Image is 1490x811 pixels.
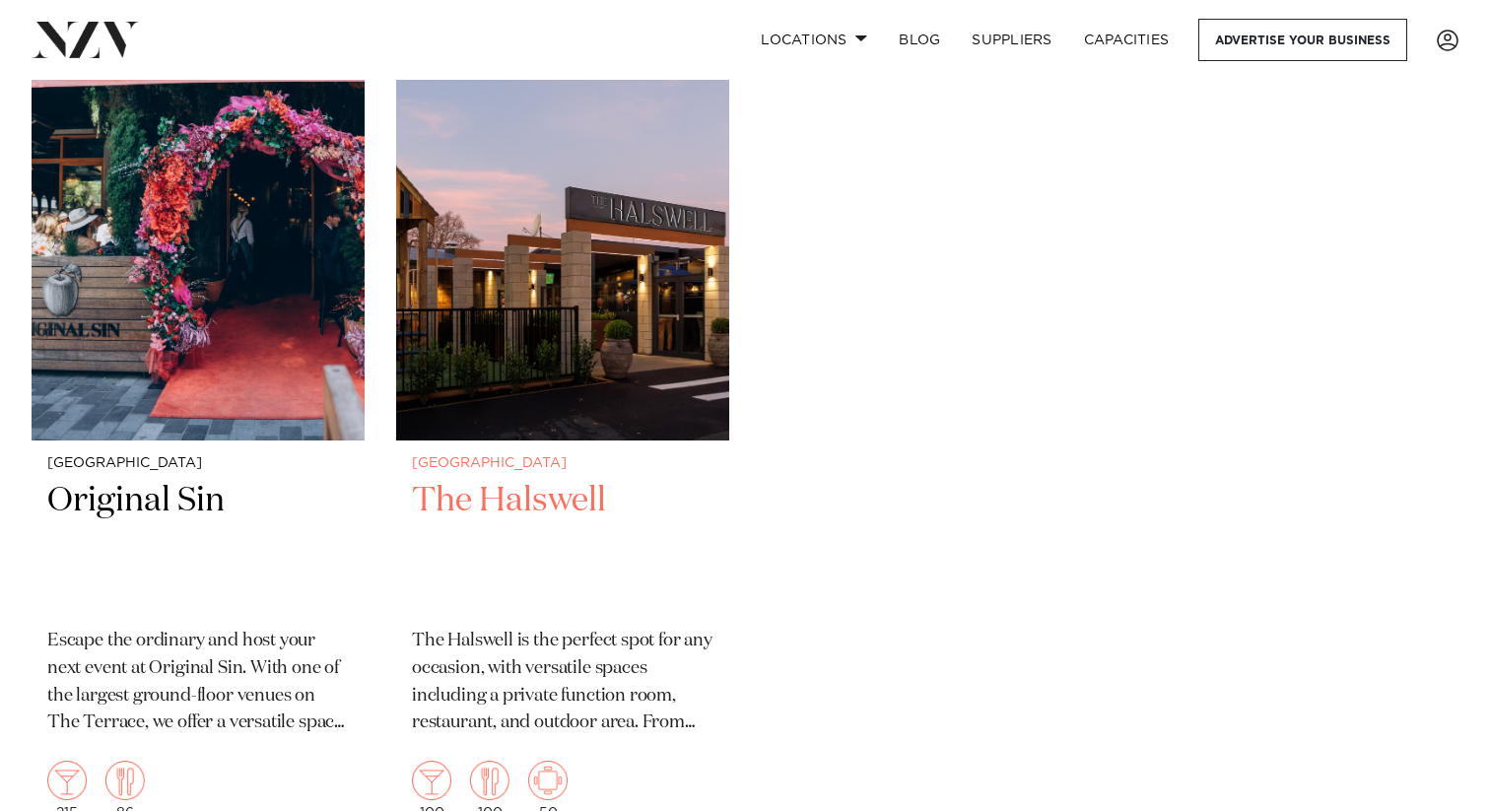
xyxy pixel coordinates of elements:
[883,19,956,61] a: BLOG
[105,761,145,800] img: dining.png
[412,628,713,738] p: The Halswell is the perfect spot for any occasion, with versatile spaces including a private func...
[956,19,1067,61] a: SUPPLIERS
[470,761,509,800] img: dining.png
[745,19,883,61] a: Locations
[412,479,713,612] h2: The Halswell
[47,456,349,471] small: [GEOGRAPHIC_DATA]
[47,628,349,738] p: Escape the ordinary and host your next event at Original Sin. With one of the largest ground-floo...
[412,456,713,471] small: [GEOGRAPHIC_DATA]
[32,22,139,57] img: nzv-logo.png
[1198,19,1407,61] a: Advertise your business
[47,761,87,800] img: cocktail.png
[412,761,451,800] img: cocktail.png
[47,479,349,612] h2: Original Sin
[1068,19,1185,61] a: Capacities
[528,761,568,800] img: meeting.png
